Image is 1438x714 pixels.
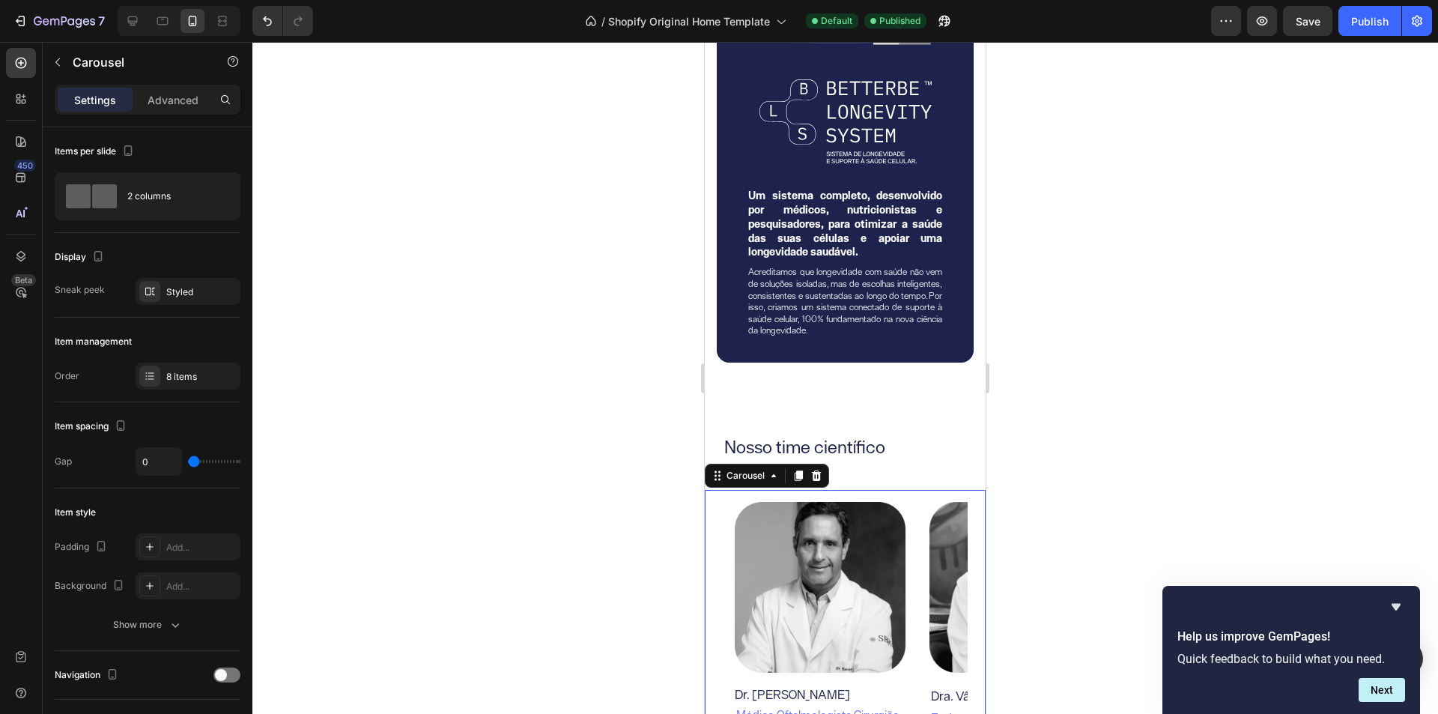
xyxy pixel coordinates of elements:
[55,455,72,468] div: Gap
[136,448,181,475] input: Auto
[821,14,852,28] span: Default
[148,92,198,108] p: Advanced
[55,417,130,437] div: Item spacing
[55,283,105,297] div: Sneak peek
[1338,6,1401,36] button: Publish
[55,247,107,267] div: Display
[166,370,237,384] div: 8 items
[19,427,63,441] div: Carousel
[1177,652,1405,666] p: Quick feedback to build what you need.
[55,537,110,557] div: Padding
[98,12,105,30] p: 7
[31,662,199,684] p: Médico Oftalmologista Cirurgião
[879,14,920,28] span: Published
[55,611,240,638] button: Show more
[113,617,183,632] div: Show more
[226,647,322,662] span: Dra. Vânia Assaly
[1351,13,1389,29] div: Publish
[166,285,237,299] div: Styled
[14,160,36,172] div: 450
[166,580,237,593] div: Add...
[74,92,116,108] p: Settings
[55,576,127,596] div: Background
[55,369,79,383] div: Order
[6,6,112,36] button: 7
[252,6,313,36] div: Undo/Redo
[11,274,36,286] div: Beta
[1359,678,1405,702] button: Next question
[1387,598,1405,616] button: Hide survey
[226,665,394,687] p: Endocrinologista e Nutróloga
[166,541,237,554] div: Add...
[608,13,770,29] span: Shopify Original Home Template
[225,460,395,631] img: gempages_583458682289783448-cd837b01-d1a2-4c93-9ab8-85696672c1a3.webp
[1296,15,1320,28] span: Save
[127,179,219,214] div: 2 columns
[73,53,200,71] p: Carousel
[55,335,132,348] div: Item management
[55,506,96,519] div: Item style
[705,42,986,714] iframe: To enrich screen reader interactions, please activate Accessibility in Grammarly extension settings
[1283,6,1332,36] button: Save
[1177,598,1405,702] div: Help us improve GemPages!
[601,13,605,29] span: /
[55,142,137,162] div: Items per slide
[55,665,121,686] div: Navigation
[1177,628,1405,646] h2: Help us improve GemPages!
